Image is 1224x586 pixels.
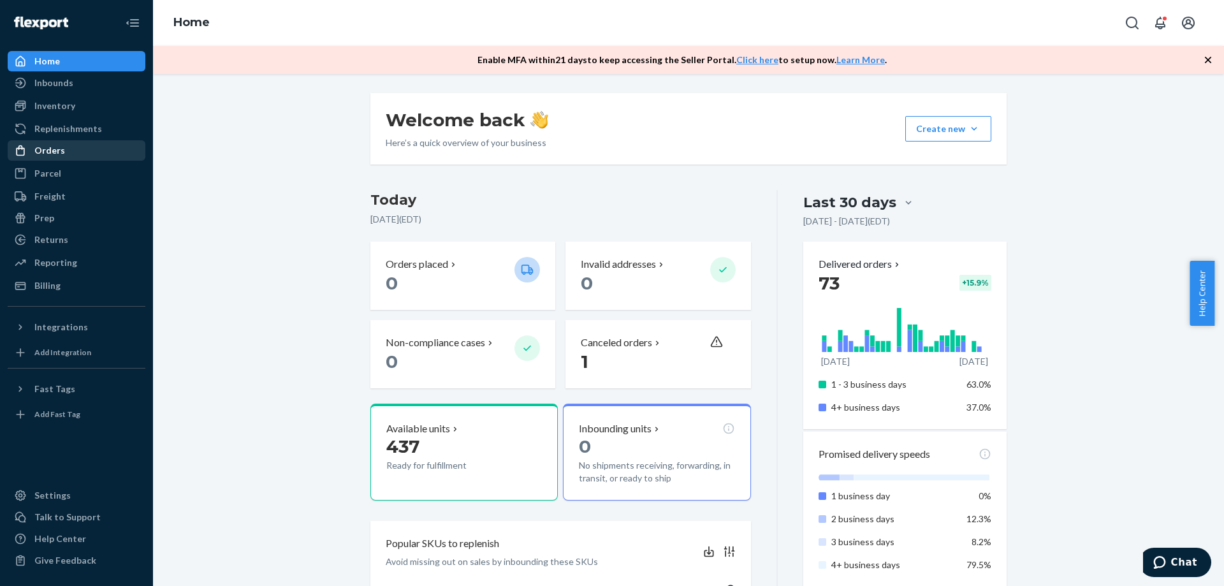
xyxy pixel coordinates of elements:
[386,136,548,149] p: Here’s a quick overview of your business
[370,404,558,501] button: Available units437Ready for fulfillment
[1176,10,1201,36] button: Open account menu
[831,536,957,548] p: 3 business days
[966,379,991,390] span: 63.0%
[8,96,145,116] a: Inventory
[8,208,145,228] a: Prep
[370,190,751,210] h3: Today
[803,215,890,228] p: [DATE] - [DATE] ( EDT )
[565,320,750,388] button: Canceled orders 1
[1147,10,1173,36] button: Open notifications
[819,257,902,272] button: Delivered orders
[173,15,210,29] a: Home
[370,320,555,388] button: Non-compliance cases 0
[579,459,734,485] p: No shipments receiving, forwarding, in transit, or ready to ship
[819,272,840,294] span: 73
[14,17,68,29] img: Flexport logo
[8,275,145,296] a: Billing
[821,355,850,368] p: [DATE]
[8,140,145,161] a: Orders
[34,489,71,502] div: Settings
[386,536,499,551] p: Popular SKUs to replenish
[34,279,61,292] div: Billing
[386,108,548,131] h1: Welcome back
[905,116,991,142] button: Create new
[831,490,957,502] p: 1 business day
[819,447,930,462] p: Promised delivery speeds
[34,190,66,203] div: Freight
[34,532,86,545] div: Help Center
[386,421,450,436] p: Available units
[34,347,91,358] div: Add Integration
[8,73,145,93] a: Inbounds
[1143,548,1211,580] iframe: Opens a widget where you can chat to one of our agents
[8,119,145,139] a: Replenishments
[8,507,145,527] button: Talk to Support
[34,383,75,395] div: Fast Tags
[386,555,598,568] p: Avoid missing out on sales by inbounding these SKUs
[831,378,957,391] p: 1 - 3 business days
[565,242,750,310] button: Invalid addresses 0
[1190,261,1214,326] button: Help Center
[581,257,656,272] p: Invalid addresses
[34,233,68,246] div: Returns
[386,436,419,457] span: 437
[386,459,504,472] p: Ready for fulfillment
[8,550,145,571] button: Give Feedback
[579,436,591,457] span: 0
[579,421,652,436] p: Inbounding units
[836,54,885,65] a: Learn More
[581,351,588,372] span: 1
[736,54,778,65] a: Click here
[979,490,991,501] span: 0%
[831,559,957,571] p: 4+ business days
[959,275,991,291] div: + 15.9 %
[34,511,101,524] div: Talk to Support
[8,529,145,549] a: Help Center
[34,554,96,567] div: Give Feedback
[34,212,54,224] div: Prep
[581,335,652,350] p: Canceled orders
[831,401,957,414] p: 4+ business days
[386,257,448,272] p: Orders placed
[8,404,145,425] a: Add Fast Tag
[8,186,145,207] a: Freight
[34,256,77,269] div: Reporting
[386,335,485,350] p: Non-compliance cases
[34,122,102,135] div: Replenishments
[966,513,991,524] span: 12.3%
[530,111,548,129] img: hand-wave emoji
[8,253,145,273] a: Reporting
[120,10,145,36] button: Close Navigation
[1119,10,1145,36] button: Open Search Box
[959,355,988,368] p: [DATE]
[477,54,887,66] p: Enable MFA within 21 days to keep accessing the Seller Portal. to setup now. .
[966,559,991,570] span: 79.5%
[972,536,991,547] span: 8.2%
[163,4,220,41] ol: breadcrumbs
[581,272,593,294] span: 0
[8,230,145,250] a: Returns
[803,193,896,212] div: Last 30 days
[8,485,145,506] a: Settings
[34,321,88,333] div: Integrations
[8,342,145,363] a: Add Integration
[386,272,398,294] span: 0
[386,351,398,372] span: 0
[370,242,555,310] button: Orders placed 0
[8,317,145,337] button: Integrations
[831,513,957,525] p: 2 business days
[8,163,145,184] a: Parcel
[8,379,145,399] button: Fast Tags
[34,167,61,180] div: Parcel
[34,144,65,157] div: Orders
[563,404,750,501] button: Inbounding units0No shipments receiving, forwarding, in transit, or ready to ship
[370,213,751,226] p: [DATE] ( EDT )
[34,409,80,420] div: Add Fast Tag
[34,55,60,68] div: Home
[34,99,75,112] div: Inventory
[8,51,145,71] a: Home
[34,77,73,89] div: Inbounds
